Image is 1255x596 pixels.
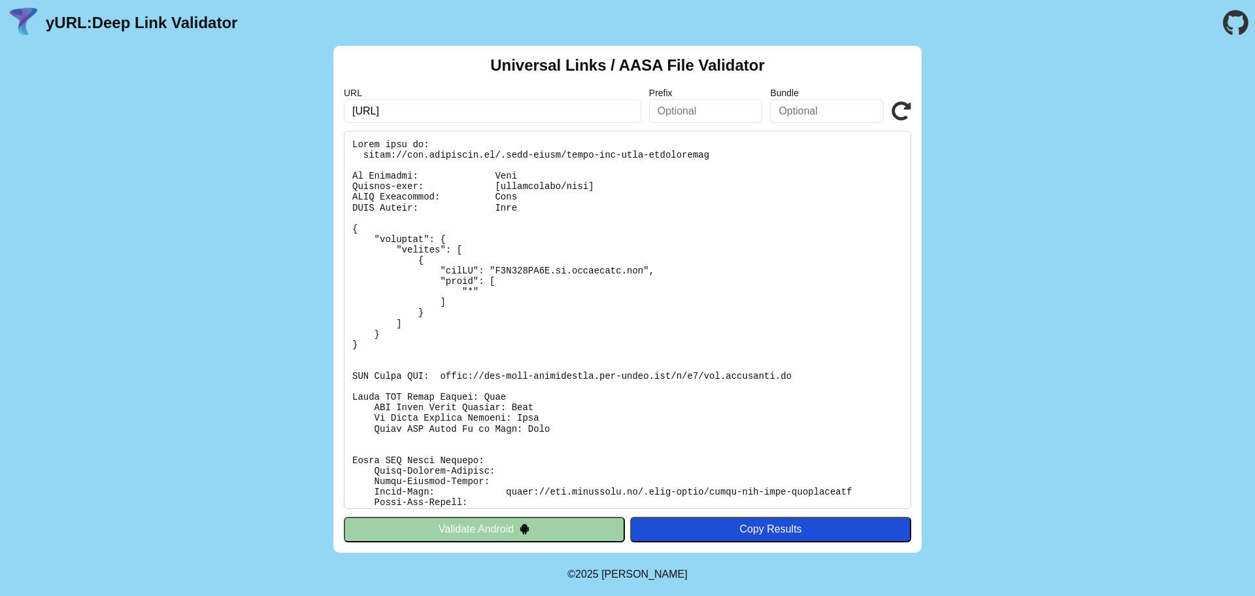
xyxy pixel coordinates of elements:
[344,99,641,123] input: Required
[575,569,599,580] span: 2025
[601,569,688,580] a: Michael Ibragimchayev's Personal Site
[637,523,905,535] div: Copy Results
[567,553,687,596] footer: ©
[344,88,641,98] label: URL
[649,99,763,123] input: Optional
[344,517,625,542] button: Validate Android
[770,99,884,123] input: Optional
[649,88,763,98] label: Prefix
[770,88,884,98] label: Bundle
[7,6,41,40] img: yURL Logo
[46,14,237,32] a: yURL:Deep Link Validator
[344,131,911,509] pre: Lorem ipsu do: sitam://con.adipiscin.el/.sedd-eiusm/tempo-inc-utla-etdoloremag Al Enimadmi: Veni ...
[630,517,911,542] button: Copy Results
[490,56,765,75] h2: Universal Links / AASA File Validator
[519,523,530,535] img: droidIcon.svg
